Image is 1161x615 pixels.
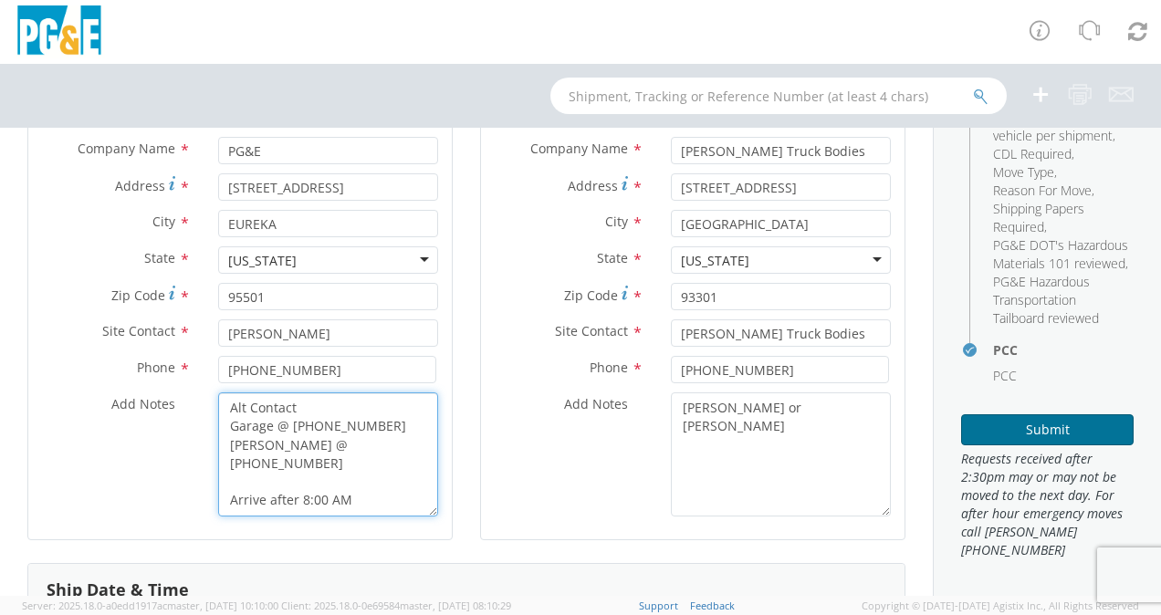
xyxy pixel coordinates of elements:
[681,252,749,270] div: [US_STATE]
[137,359,175,376] span: Phone
[993,145,1072,162] span: CDL Required
[568,177,618,194] span: Address
[961,450,1134,559] span: Requests received after 2:30pm may or may not be moved to the next day. For after hour emergency ...
[993,182,1092,199] span: Reason For Move
[22,599,278,612] span: Server: 2025.18.0-a0edd1917ac
[590,359,628,376] span: Phone
[115,177,165,194] span: Address
[993,236,1129,273] li: ,
[993,367,1017,384] span: PCC
[530,140,628,157] span: Company Name
[228,252,297,270] div: [US_STATE]
[111,287,165,304] span: Zip Code
[993,145,1074,163] li: ,
[564,287,618,304] span: Zip Code
[152,213,175,230] span: City
[993,343,1134,357] h4: PCC
[144,249,175,266] span: State
[14,5,105,59] img: pge-logo-06675f144f4cfa6a6814.png
[993,236,1128,272] span: PG&E DOT's Hazardous Materials 101 reviewed
[862,599,1139,613] span: Copyright © [DATE]-[DATE] Agistix Inc., All Rights Reserved
[993,200,1129,236] li: ,
[993,182,1094,200] li: ,
[605,213,628,230] span: City
[550,78,1007,114] input: Shipment, Tracking or Reference Number (at least 4 chars)
[993,163,1054,181] span: Move Type
[111,395,175,412] span: Add Notes
[597,249,628,266] span: State
[102,322,175,339] span: Site Contact
[993,200,1084,235] span: Shipping Papers Required
[993,163,1057,182] li: ,
[639,599,678,612] a: Support
[47,581,189,599] h3: Ship Date & Time
[167,599,278,612] span: master, [DATE] 10:10:00
[78,140,175,157] span: Company Name
[690,599,735,612] a: Feedback
[400,599,511,612] span: master, [DATE] 08:10:29
[555,322,628,339] span: Site Contact
[961,414,1134,445] button: Submit
[993,273,1099,327] span: PG&E Hazardous Transportation Tailboard reviewed
[564,395,628,412] span: Add Notes
[281,599,511,612] span: Client: 2025.18.0-0e69584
